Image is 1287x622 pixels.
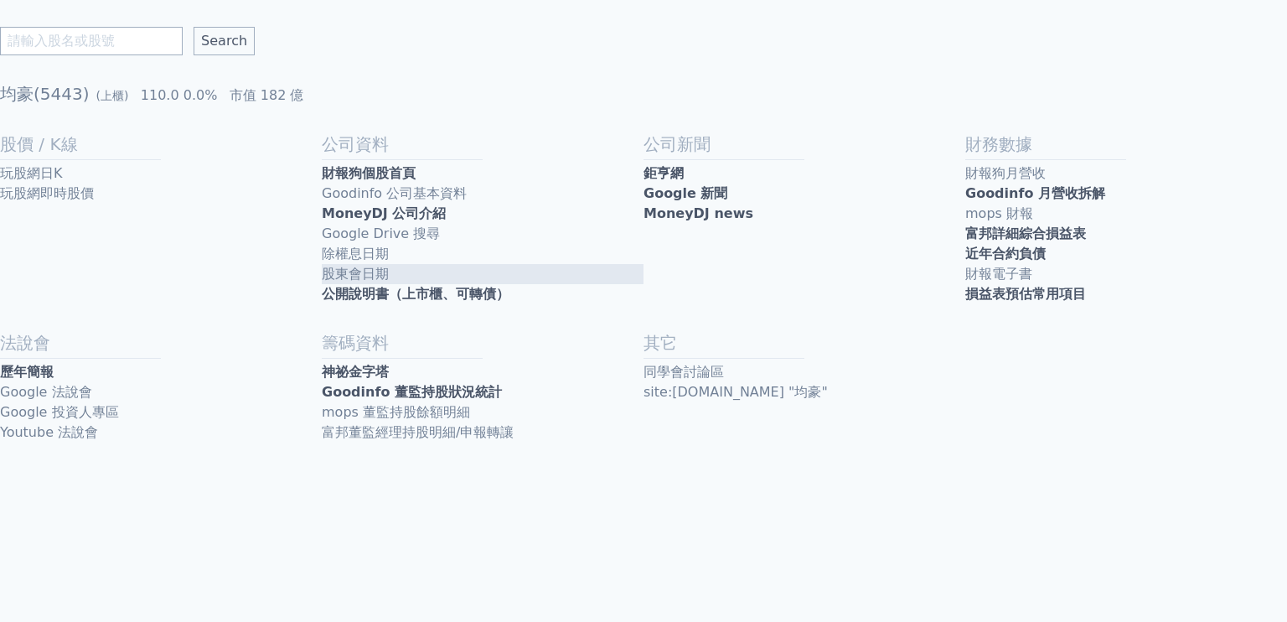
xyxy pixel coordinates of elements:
[322,184,643,204] a: Goodinfo 公司基本資料
[322,382,643,402] a: Goodinfo 董監持股狀況統計
[643,382,965,402] a: site:[DOMAIN_NAME] "均豪"
[643,204,965,224] a: MoneyDJ news
[965,284,1287,304] a: 損益表預估常用項目
[322,163,643,184] a: 財報狗個股首頁
[322,132,643,156] h2: 公司資料
[965,244,1287,264] a: 近年合約負債
[965,224,1287,244] a: 富邦詳細綜合損益表
[965,163,1287,184] a: 財報狗月營收
[141,87,218,103] span: 110.0 0.0%
[965,264,1287,284] a: 財報電子書
[322,244,643,264] a: 除權息日期
[1203,542,1287,622] div: 聊天小工具
[1203,542,1287,622] iframe: Chat Widget
[230,87,304,103] span: 市值 182 億
[322,331,643,355] h2: 籌碼資料
[322,402,643,422] a: mops 董監持股餘額明細
[965,204,1287,224] a: mops 財報
[96,89,129,102] span: (上櫃)
[965,184,1287,204] a: Goodinfo 月營收拆解
[643,184,965,204] a: Google 新聞
[643,362,965,382] a: 同學會討論區
[322,224,643,244] a: Google Drive 搜尋
[322,422,643,443] a: 富邦董監經理持股明細/申報轉讓
[322,264,643,284] a: 股東會日期
[322,284,643,304] a: 公開說明書（上市櫃、可轉債）
[643,132,965,156] h2: 公司新聞
[322,204,643,224] a: MoneyDJ 公司介紹
[322,362,643,382] a: 神祕金字塔
[965,132,1287,156] h2: 財務數據
[643,163,965,184] a: 鉅亨網
[194,27,255,55] input: Search
[643,331,965,355] h2: 其它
